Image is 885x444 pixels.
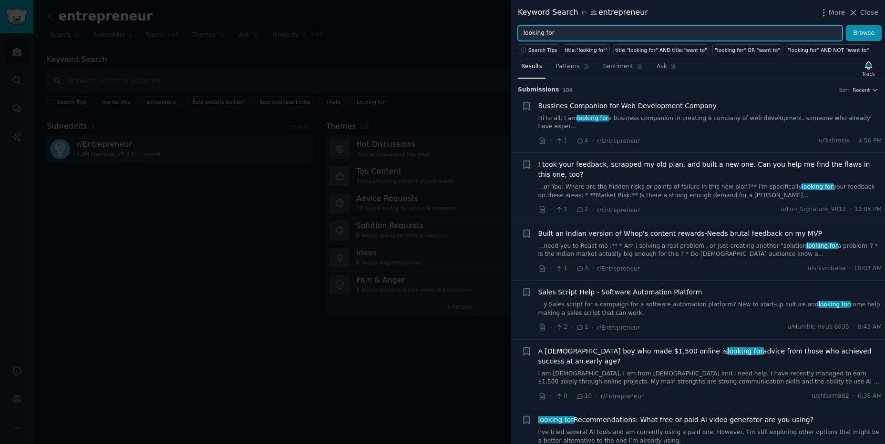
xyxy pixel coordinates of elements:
[571,323,573,333] span: ·
[538,346,882,366] span: A [DEMOGRAPHIC_DATA] boy who made $1,500 online is advice from those who achieved success at an e...
[518,86,559,94] span: Submission s
[538,301,882,317] a: ...y Sales script for a campaign for a software automation platform? New to start-up culture andl...
[600,59,647,79] a: Sentiment
[597,324,640,331] span: r/Entrepreneur
[854,264,882,273] span: 10:03 AM
[597,265,640,272] span: r/Entrepreneur
[806,242,839,249] span: looking for
[538,101,717,111] a: Bussines Companion for Web Development Company
[853,323,854,332] span: ·
[819,137,850,145] span: u/Satirosix
[571,263,573,273] span: ·
[538,229,822,239] a: Built an Indian version of Whop's content rewards-Needs brutal feedback on my MVP
[858,323,882,332] span: 8:43 AM
[860,8,878,18] span: Close
[550,263,552,273] span: ·
[657,62,667,71] span: Ask
[613,44,710,55] a: title:"looking for" AND title:"want to"
[592,323,594,333] span: ·
[853,137,855,145] span: ·
[565,47,608,53] div: title:"looking for"
[563,87,573,93] span: 100
[555,392,567,401] span: 0
[592,205,594,215] span: ·
[846,25,882,41] button: Browse
[518,59,545,79] a: Results
[571,136,573,146] span: ·
[781,205,846,214] span: u/Fun_Signature_9812
[576,323,588,332] span: 1
[715,47,780,53] div: "looking for" OR "want to"
[552,59,593,79] a: Patterns
[597,138,640,144] span: r/Entrepreneur
[854,205,882,214] span: 12:05 PM
[787,323,849,332] span: u/Humble-Virus-6835
[528,47,557,53] span: Search Tips
[829,8,845,18] span: More
[819,8,845,18] button: More
[521,62,542,71] span: Results
[601,393,644,400] span: r/Entrepreneur
[853,392,854,401] span: ·
[862,71,875,77] div: Track
[576,392,592,401] span: 10
[727,347,764,355] span: looking for
[576,264,588,273] span: 3
[788,47,869,53] div: "looking for" AND NOT "want to"
[853,87,878,93] button: Recent
[555,323,567,332] span: 2
[576,115,609,121] span: looking for
[818,301,851,308] span: looking for
[538,287,702,297] a: Sales Script Help - Software Automation Platform
[592,263,594,273] span: ·
[563,44,610,55] a: title:"looking for"
[538,346,882,366] a: A [DEMOGRAPHIC_DATA] boy who made $1,500 online islooking foradvice from those who achieved succe...
[853,87,870,93] span: Recent
[538,183,882,200] a: ...or You: Where are the hidden risks or points of failure in this new plan?** I'm specificallylo...
[538,415,814,425] span: Recommendations: What free or paid AI video generator are you using?
[556,62,579,71] span: Patterns
[653,59,680,79] a: Ask
[538,114,882,131] a: Hi to all, I amlooking fora business companion in creating a company of web development, someone ...
[858,392,882,401] span: 6:36 AM
[859,59,878,79] button: Track
[538,370,882,386] a: I am [DEMOGRAPHIC_DATA], I am from [DEMOGRAPHIC_DATA] and I need help. I have recently managed to...
[538,415,814,425] a: looking forRecommendations: What free or paid AI video generator are you using?
[555,137,567,145] span: 1
[550,323,552,333] span: ·
[571,205,573,215] span: ·
[550,136,552,146] span: ·
[550,391,552,401] span: ·
[518,44,559,55] button: Search Tips
[576,137,588,145] span: 4
[595,391,597,401] span: ·
[592,136,594,146] span: ·
[537,416,575,424] span: looking for
[808,264,845,273] span: u/shivmbaba
[603,62,633,71] span: Sentiment
[581,9,587,17] span: in
[571,391,573,401] span: ·
[538,160,882,180] a: I took your feedback, scrapped my old plan, and built a new one. Can you help me find the flaws i...
[576,205,588,214] span: 2
[858,137,882,145] span: 4:56 PM
[555,264,567,273] span: 1
[597,207,640,213] span: r/Entrepreneur
[555,205,567,214] span: 1
[712,44,782,55] a: "looking for" OR "want to"
[848,8,878,18] button: Close
[801,183,834,190] span: looking for
[538,242,882,259] a: ...need you to Roast me :** * Am i solving a real problem , or just creating another "solutionloo...
[518,7,648,19] div: Keyword Search entrepreneur
[615,47,707,53] div: title:"looking for" AND title:"want to"
[839,87,850,93] div: Sort
[550,205,552,215] span: ·
[812,392,849,401] span: u/shtorm882
[786,44,872,55] a: "looking for" AND NOT "want to"
[849,205,851,214] span: ·
[849,264,851,273] span: ·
